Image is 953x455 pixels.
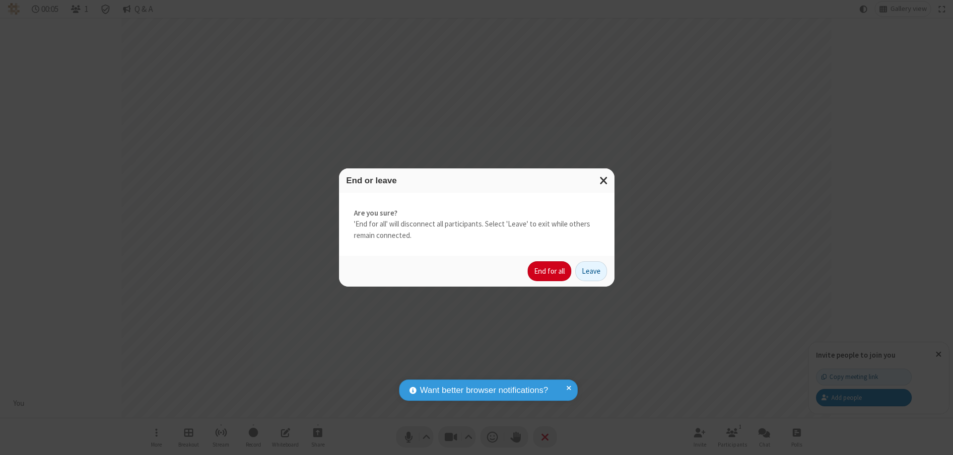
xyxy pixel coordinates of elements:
button: Leave [575,261,607,281]
span: Want better browser notifications? [420,384,548,397]
button: End for all [528,261,571,281]
button: Close modal [594,168,614,193]
h3: End or leave [346,176,607,185]
div: 'End for all' will disconnect all participants. Select 'Leave' to exit while others remain connec... [339,193,614,256]
strong: Are you sure? [354,208,600,219]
